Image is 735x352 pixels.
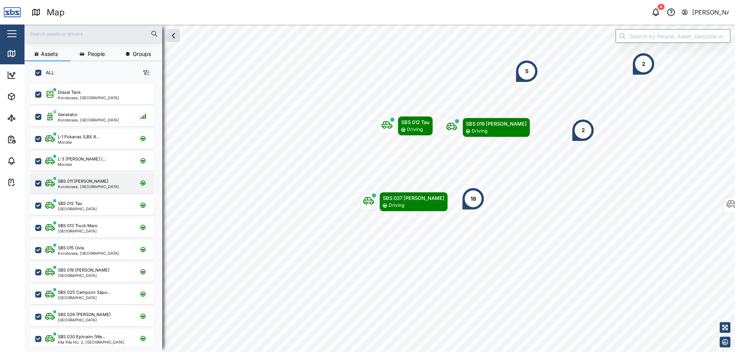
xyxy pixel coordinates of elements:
div: SBS 026 [PERSON_NAME] [58,311,111,318]
div: Map marker [443,118,530,137]
span: People [88,51,105,57]
div: Diesel Tank [58,89,81,96]
div: Korobosea, [GEOGRAPHIC_DATA] [58,118,119,122]
canvas: Map [24,25,735,352]
div: SBS 011 [PERSON_NAME] [58,178,108,185]
div: SBS 019 [PERSON_NAME] [58,267,109,273]
div: L-1 Pokanas (LBX 8... [58,134,100,140]
div: Generator [58,111,78,118]
div: Map marker [632,52,655,75]
div: Tasks [20,178,41,187]
div: Alarms [20,157,44,165]
div: SBS 037 [PERSON_NAME] [383,194,444,202]
input: Search assets or drivers [29,28,158,39]
div: [GEOGRAPHIC_DATA] [58,207,97,211]
div: Map marker [515,60,538,83]
div: [GEOGRAPHIC_DATA] [58,318,111,322]
div: SBS 030 Ephraim (We... [58,334,105,340]
span: Groups [133,51,151,57]
div: Morobe [58,140,100,144]
div: 2 [642,60,645,68]
div: SBS 012 Tau [58,200,82,207]
div: Map [47,6,65,19]
img: Main Logo [4,4,21,21]
div: [PERSON_NAME] [692,8,729,17]
div: SBS 025 Campson Sapu... [58,289,111,296]
div: SBS 012 Tau [401,118,430,126]
div: Morobe [58,162,106,166]
div: Driving [389,202,404,209]
div: 4 [658,4,665,10]
div: Dashboard [20,71,54,79]
div: SBS 015 Ovia [58,245,84,251]
div: 2 [581,126,585,134]
div: 5 [525,67,529,75]
div: [GEOGRAPHIC_DATA] [58,296,111,300]
div: 18 [470,195,476,203]
div: SBS 019 [PERSON_NAME] [466,120,527,128]
div: Driving [407,126,423,133]
div: grid [31,82,162,346]
div: SBS 013 Truck Maro [58,223,98,229]
div: Map marker [360,192,448,211]
div: Map marker [572,119,595,142]
div: [GEOGRAPHIC_DATA] [58,273,109,277]
div: Korobosea, [GEOGRAPHIC_DATA] [58,251,119,255]
label: ALL [41,70,54,76]
div: [GEOGRAPHIC_DATA] [58,229,98,233]
div: Kila Kila No. 2, [GEOGRAPHIC_DATA] [58,340,124,344]
div: Map marker [462,187,485,210]
div: Korobosea, [GEOGRAPHIC_DATA] [58,96,119,100]
div: Sites [20,114,38,122]
div: Map [20,49,37,58]
div: L-3 [PERSON_NAME] (... [58,156,106,162]
div: Korobosea, [GEOGRAPHIC_DATA] [58,185,119,188]
button: [PERSON_NAME] [681,7,729,18]
div: Assets [20,92,44,101]
div: Reports [20,135,46,144]
input: Search by People, Asset, Geozone or Place [616,29,730,43]
div: Map marker [379,116,433,136]
div: Driving [472,128,487,135]
span: Assets [41,51,58,57]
